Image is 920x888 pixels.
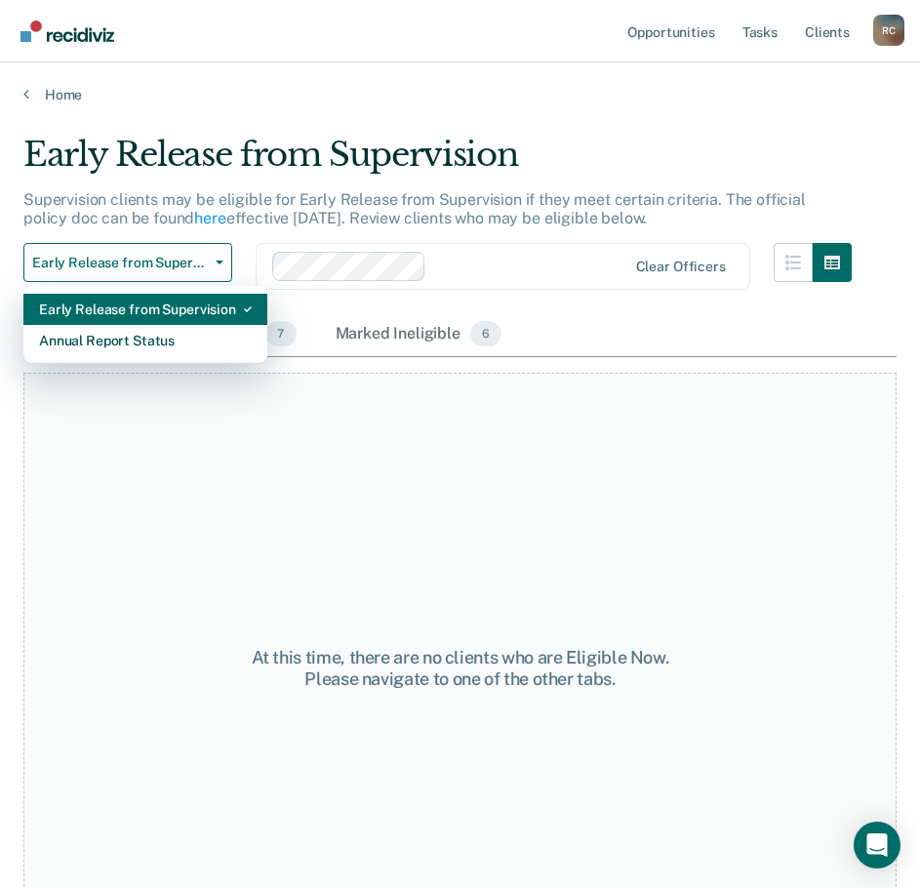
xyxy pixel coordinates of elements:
[873,15,904,46] div: R C
[39,294,252,325] div: Early Release from Supervision
[242,647,678,689] div: At this time, there are no clients who are Eligible Now. Please navigate to one of the other tabs.
[23,243,232,282] button: Early Release from Supervision
[636,259,726,275] div: Clear officers
[39,325,252,356] div: Annual Report Status
[23,86,897,103] a: Home
[265,321,296,346] span: 7
[332,313,506,356] div: Marked Ineligible6
[194,209,225,227] a: here
[20,20,114,42] img: Recidiviz
[23,190,806,227] p: Supervision clients may be eligible for Early Release from Supervision if they meet certain crite...
[873,15,904,46] button: Profile dropdown button
[32,255,208,271] span: Early Release from Supervision
[23,135,852,190] div: Early Release from Supervision
[854,822,900,868] div: Open Intercom Messenger
[470,321,501,346] span: 6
